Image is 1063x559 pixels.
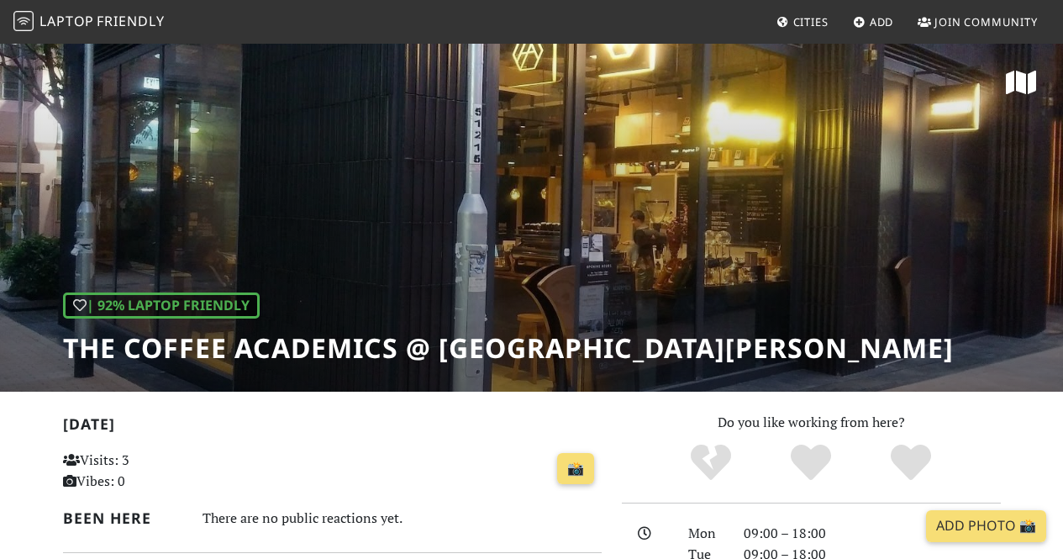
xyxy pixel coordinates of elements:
h2: [DATE] [63,415,602,440]
div: | 92% Laptop Friendly [63,293,260,319]
a: Add [846,7,901,37]
div: No [661,442,761,484]
a: LaptopFriendly LaptopFriendly [13,8,165,37]
a: Add Photo 📸 [926,510,1046,542]
span: Friendly [97,12,164,30]
div: 09:00 – 18:00 [734,523,1011,545]
div: There are no public reactions yet. [203,506,602,530]
span: Cities [793,14,829,29]
a: Cities [770,7,835,37]
p: Visits: 3 Vibes: 0 [63,450,229,493]
span: Laptop [39,12,94,30]
a: Join Community [911,7,1045,37]
div: Definitely! [860,442,960,484]
span: Add [870,14,894,29]
img: LaptopFriendly [13,11,34,31]
span: Join Community [934,14,1038,29]
div: Mon [678,523,734,545]
a: 📸 [557,453,594,485]
h1: The Coffee Academics @ [GEOGRAPHIC_DATA][PERSON_NAME] [63,332,954,364]
p: Do you like working from here? [622,412,1001,434]
div: Yes [761,442,861,484]
h2: Been here [63,509,182,527]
